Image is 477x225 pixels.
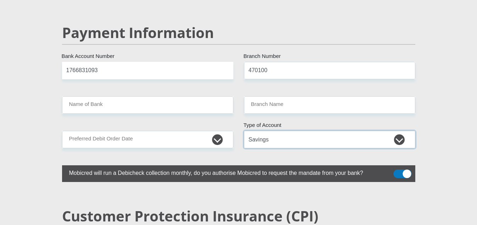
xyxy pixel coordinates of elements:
[244,62,415,79] input: Branch Number
[62,208,415,225] h2: Customer Protection Insurance (CPI)
[62,62,233,79] input: Bank Account Number
[244,96,415,114] input: Branch Name
[62,24,415,41] h2: Payment Information
[62,165,380,179] label: Mobicred will run a Debicheck collection monthly, do you authorise Mobicred to request the mandat...
[62,96,233,114] input: Name of Bank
